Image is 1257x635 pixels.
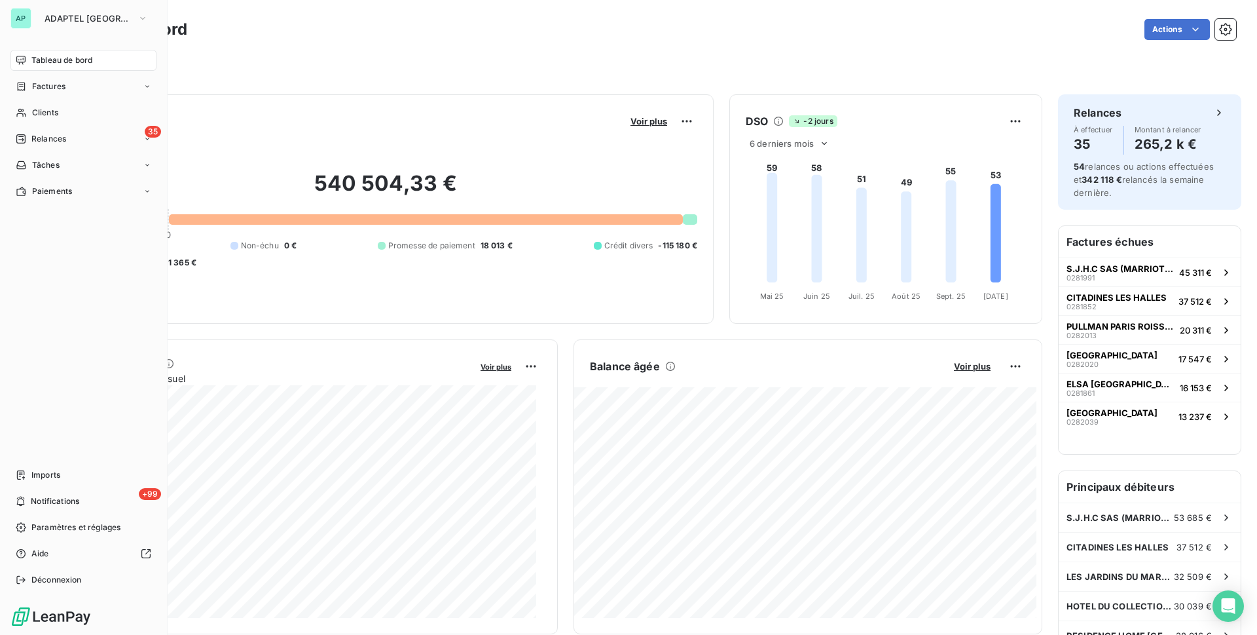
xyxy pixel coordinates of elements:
span: 0282039 [1066,418,1099,426]
span: -1 365 € [164,257,196,269]
button: [GEOGRAPHIC_DATA]028202017 547 € [1059,344,1241,373]
span: 18 013 € [481,240,513,252]
tspan: Sept. 25 [936,292,966,301]
span: Promesse de paiement [388,240,475,252]
span: Déconnexion [31,574,82,586]
h6: Relances [1074,105,1121,121]
span: 16 153 € [1180,383,1212,393]
span: ADAPTEL [GEOGRAPHIC_DATA] [45,13,132,24]
button: Actions [1144,19,1210,40]
span: Paramètres et réglages [31,522,120,533]
span: 45 311 € [1179,267,1212,278]
span: Imports [31,469,60,481]
span: LES JARDINS DU MARAIS [1066,571,1174,582]
span: 6 derniers mois [750,138,814,149]
span: S.J.H.C SAS (MARRIOTT RIVE GAUCHE) [1066,512,1174,523]
span: 53 685 € [1174,512,1212,523]
span: Clients [32,107,58,119]
tspan: Juil. 25 [848,292,875,301]
span: Paiements [32,185,72,197]
span: Tableau de bord [31,54,92,66]
span: CITADINES LES HALLES [1066,292,1167,303]
span: 0281861 [1066,389,1095,397]
span: 17 547 € [1178,354,1212,364]
span: Factures [32,81,65,92]
span: 20 311 € [1180,325,1212,336]
span: PULLMAN PARIS ROISSY CDG [1066,321,1175,332]
span: Montant à relancer [1135,126,1201,134]
h6: Balance âgée [590,358,660,374]
button: S.J.H.C SAS (MARRIOTT RIVE GAUCHE)028199145 311 € [1059,258,1241,286]
h4: 265,2 k € [1135,134,1201,155]
span: Voir plus [954,361,991,372]
span: Aide [31,548,49,560]
span: À effectuer [1074,126,1113,134]
span: -115 180 € [658,240,697,252]
span: 0281991 [1066,274,1095,282]
tspan: Juin 25 [803,292,830,301]
span: 0 [166,229,171,240]
span: 32 509 € [1174,571,1212,582]
button: PULLMAN PARIS ROISSY CDG028201320 311 € [1059,315,1241,344]
span: CITADINES LES HALLES [1066,542,1169,552]
span: 35 [145,126,161,138]
span: 0282013 [1066,332,1097,339]
span: 30 039 € [1174,601,1212,611]
span: 342 118 € [1082,174,1121,185]
button: ELSA [GEOGRAPHIC_DATA]028186116 153 € [1059,373,1241,402]
button: CITADINES LES HALLES028185237 512 € [1059,286,1241,315]
h6: Principaux débiteurs [1059,471,1241,503]
button: Voir plus [627,115,671,127]
span: Chiffre d'affaires mensuel [74,372,471,385]
span: Non-échu [241,240,279,252]
span: Crédit divers [604,240,653,252]
button: Voir plus [477,360,515,372]
tspan: Août 25 [892,292,920,301]
span: 0 € [284,240,297,252]
span: 37 512 € [1178,296,1212,307]
span: Relances [31,133,66,145]
span: [GEOGRAPHIC_DATA] [1066,350,1157,360]
span: 0281852 [1066,303,1097,311]
tspan: [DATE] [983,292,1008,301]
span: relances ou actions effectuées et relancés la semaine dernière. [1074,161,1214,198]
span: ELSA [GEOGRAPHIC_DATA] [1066,379,1175,389]
tspan: Mai 25 [760,292,784,301]
span: Tâches [32,159,60,171]
span: [GEOGRAPHIC_DATA] [1066,408,1157,418]
button: Voir plus [950,360,994,372]
span: -2 jours [789,115,837,127]
div: AP [10,8,31,29]
span: Voir plus [481,362,511,372]
h2: 540 504,33 € [74,170,697,210]
span: HOTEL DU COLLECTIONNEUR (SOCIETE IMMOBILIERE ET) [1066,601,1174,611]
h6: DSO [746,113,768,129]
span: 13 237 € [1178,412,1212,422]
a: Aide [10,543,156,564]
span: 54 [1074,161,1085,172]
span: S.J.H.C SAS (MARRIOTT RIVE GAUCHE) [1066,263,1174,274]
img: Logo LeanPay [10,606,92,627]
button: [GEOGRAPHIC_DATA]028203913 237 € [1059,402,1241,431]
h4: 35 [1074,134,1113,155]
span: 37 512 € [1176,542,1212,552]
span: +99 [139,488,161,500]
span: Notifications [31,495,79,507]
span: 0282020 [1066,360,1099,368]
span: Voir plus [630,116,667,126]
div: Open Intercom Messenger [1212,590,1244,622]
h6: Factures échues [1059,226,1241,258]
